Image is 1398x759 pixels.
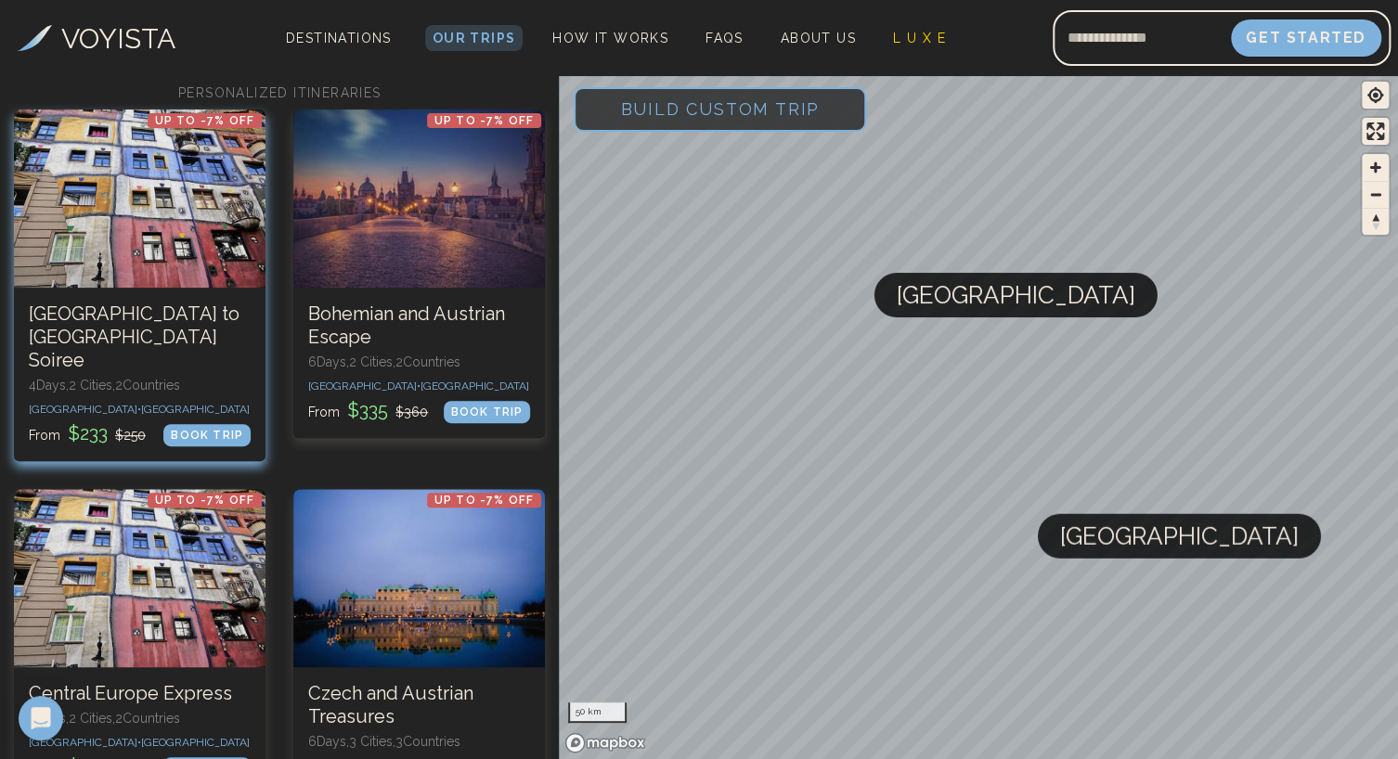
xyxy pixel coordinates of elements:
[1053,16,1231,60] input: Email address
[886,25,953,51] a: L U X E
[308,682,530,728] h3: Czech and Austrian Treasures
[29,682,251,705] h3: Central Europe Express
[1362,208,1389,235] button: Reset bearing to north
[1060,514,1299,559] span: [GEOGRAPHIC_DATA]
[897,273,1135,317] span: [GEOGRAPHIC_DATA]
[781,31,856,45] span: About Us
[18,18,175,59] a: VOYISTA
[29,709,251,727] p: 3 Days, 2 Cities, 2 Countr ies
[893,31,946,45] span: L U X E
[1362,82,1389,109] button: Find my location
[395,405,428,419] span: $ 360
[444,401,531,423] div: BOOK TRIP
[308,379,421,392] span: [GEOGRAPHIC_DATA] •
[308,302,530,349] h3: Bohemian and Austrian Escape
[308,732,530,751] p: 6 Days, 3 Cities, 3 Countr ies
[308,397,428,423] p: From
[564,732,646,753] a: Mapbox homepage
[293,109,545,438] a: Bohemian and Austrian EscapeUp to -7% OFFBohemian and Austrian Escape6Days,2 Cities,2Countries[GE...
[29,736,141,749] span: [GEOGRAPHIC_DATA] •
[61,18,175,59] h3: VOYISTA
[29,420,146,446] p: From
[148,113,263,128] p: Up to -7% OFF
[29,376,251,394] p: 4 Days, 2 Cities, 2 Countr ies
[698,25,751,51] a: FAQs
[29,302,251,372] h3: [GEOGRAPHIC_DATA] to [GEOGRAPHIC_DATA] Soiree
[425,25,524,51] a: Our Trips
[115,428,146,443] span: $ 250
[427,113,542,128] p: Up to -7% OFF
[343,399,392,421] span: $ 335
[1231,19,1381,57] button: Get Started
[141,403,250,416] span: [GEOGRAPHIC_DATA]
[427,493,542,508] p: Up to -7% OFF
[421,379,529,392] span: [GEOGRAPHIC_DATA]
[141,736,250,749] span: [GEOGRAPHIC_DATA]
[433,31,516,45] span: Our Trips
[590,70,849,148] span: Build Custom Trip
[545,25,676,51] a: How It Works
[64,422,111,444] span: $ 233
[1362,181,1389,208] button: Zoom out
[773,25,863,51] a: About Us
[278,23,399,78] span: Destinations
[163,424,251,446] div: BOOK TRIP
[18,25,52,51] img: Voyista Logo
[1362,154,1389,181] button: Zoom in
[29,403,141,416] span: [GEOGRAPHIC_DATA] •
[574,87,866,132] button: Build Custom Trip
[568,702,627,723] div: 50 km
[19,696,63,740] div: Open Intercom Messenger
[552,31,668,45] span: How It Works
[1362,209,1389,235] span: Reset bearing to north
[14,109,265,461] a: Prague to Vienna SoireeUp to -7% OFF[GEOGRAPHIC_DATA] to [GEOGRAPHIC_DATA] Soiree4Days,2 Cities,2...
[1362,118,1389,145] button: Enter fullscreen
[14,84,545,102] h2: PERSONALIZED ITINERARIES
[1362,182,1389,208] span: Zoom out
[308,353,530,371] p: 6 Days, 2 Cities, 2 Countr ies
[705,31,744,45] span: FAQs
[148,493,263,508] p: Up to -7% OFF
[559,72,1397,759] canvas: Map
